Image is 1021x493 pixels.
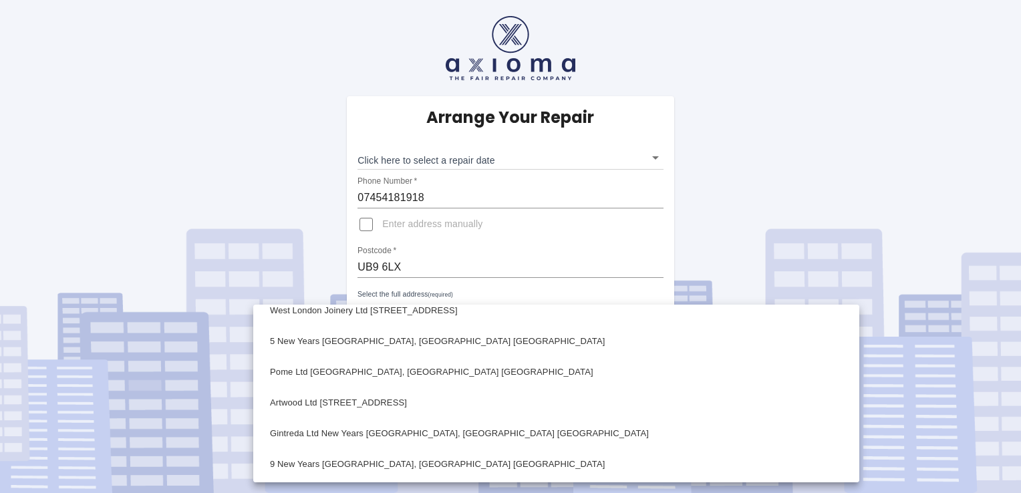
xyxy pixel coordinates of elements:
[257,295,856,326] li: West London Joinery Ltd [STREET_ADDRESS]
[257,449,856,480] li: 9 New Years [GEOGRAPHIC_DATA], [GEOGRAPHIC_DATA] [GEOGRAPHIC_DATA]
[257,418,856,449] li: Gintreda Ltd New Years [GEOGRAPHIC_DATA], [GEOGRAPHIC_DATA] [GEOGRAPHIC_DATA]
[257,387,856,418] li: Artwood Ltd [STREET_ADDRESS]
[257,357,856,387] li: Pome Ltd [GEOGRAPHIC_DATA], [GEOGRAPHIC_DATA] [GEOGRAPHIC_DATA]
[257,326,856,357] li: 5 New Years [GEOGRAPHIC_DATA], [GEOGRAPHIC_DATA] [GEOGRAPHIC_DATA]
